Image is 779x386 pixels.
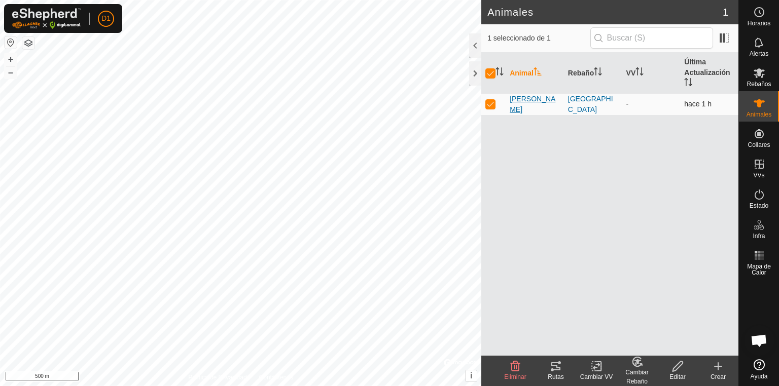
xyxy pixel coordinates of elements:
span: Alertas [750,51,768,57]
p-sorticon: Activar para ordenar [534,69,542,77]
span: VVs [753,172,764,178]
span: Animales [747,111,771,118]
span: [PERSON_NAME] [510,94,560,115]
span: Mapa de Calor [741,263,776,276]
div: Rutas [536,372,576,381]
div: Chat abierto [744,325,774,356]
span: Ayuda [751,373,768,379]
button: i [466,370,477,381]
div: Cambiar Rebaño [617,368,657,386]
div: [GEOGRAPHIC_DATA] [568,94,618,115]
button: Capas del Mapa [22,37,34,49]
th: Rebaño [564,53,622,94]
span: Eliminar [504,373,526,380]
div: Crear [698,372,738,381]
span: Horarios [748,20,770,26]
button: + [5,53,17,65]
span: Rebaños [747,81,771,87]
a: Política de Privacidad [188,373,246,382]
th: VV [622,53,681,94]
button: – [5,66,17,79]
p-sorticon: Activar para ordenar [495,69,504,77]
div: Editar [657,372,698,381]
app-display-virtual-paddock-transition: - [626,100,629,108]
span: Collares [748,142,770,148]
th: Última Actualización [680,53,738,94]
h2: Animales [487,6,723,18]
span: D1 [101,13,111,24]
span: i [470,371,472,380]
button: Restablecer Mapa [5,36,17,49]
div: Cambiar VV [576,372,617,381]
img: Logo Gallagher [12,8,81,29]
p-sorticon: Activar para ordenar [684,80,692,88]
span: 1 seleccionado de 1 [487,33,590,44]
p-sorticon: Activar para ordenar [635,69,644,77]
span: Infra [753,233,765,239]
th: Animal [506,53,564,94]
span: 13 sept 2025, 17:19 [684,100,712,108]
span: 1 [723,5,728,20]
p-sorticon: Activar para ordenar [594,69,602,77]
input: Buscar (S) [590,27,713,49]
a: Contáctenos [259,373,293,382]
a: Ayuda [739,355,779,383]
span: Estado [750,203,768,209]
